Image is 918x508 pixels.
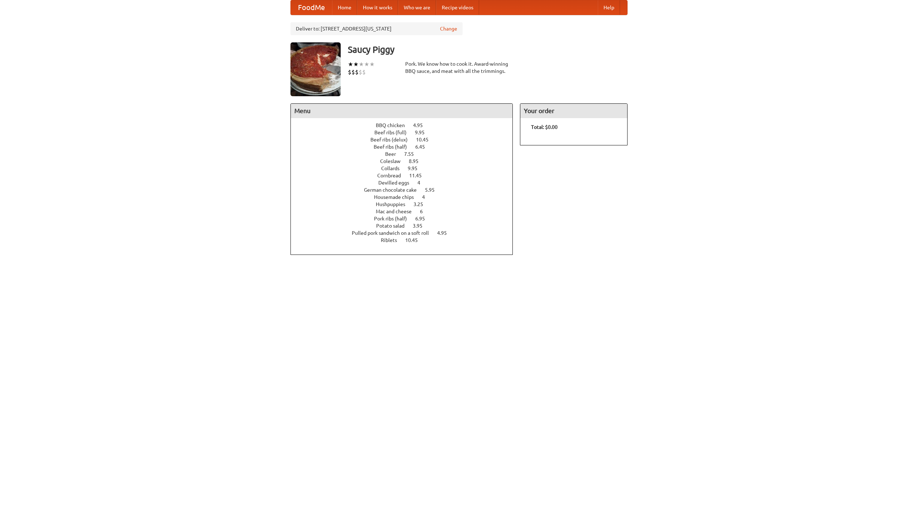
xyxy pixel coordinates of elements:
span: Pulled pork sandwich on a soft roll [352,230,436,236]
span: 4 [422,194,432,200]
a: Who we are [398,0,436,15]
li: ★ [359,60,364,68]
a: Pulled pork sandwich on a soft roll 4.95 [352,230,460,236]
span: 4 [417,180,427,186]
a: Mac and cheese 6 [376,209,436,214]
a: Beer 7.55 [385,151,427,157]
span: 7.55 [404,151,421,157]
span: Beef ribs (full) [374,130,414,135]
span: Potato salad [376,223,412,229]
a: Beef ribs (half) 6.45 [374,144,438,150]
span: Beef ribs (delux) [370,137,415,143]
a: Pork ribs (half) 6.95 [374,216,438,222]
h4: Menu [291,104,512,118]
span: Devilled eggs [378,180,416,186]
a: BBQ chicken 4.95 [376,122,436,128]
a: Collards 9.95 [381,166,431,171]
li: $ [351,68,355,76]
span: Riblets [381,237,404,243]
a: Devilled eggs 4 [378,180,434,186]
a: Potato salad 3.95 [376,223,436,229]
span: 9.95 [415,130,432,135]
span: Cornbread [377,173,408,178]
span: Housemade chips [374,194,421,200]
span: 10.45 [405,237,425,243]
span: 11.45 [409,173,429,178]
span: 10.45 [416,137,436,143]
div: Deliver to: [STREET_ADDRESS][US_STATE] [290,22,463,35]
a: Coleslaw 8.95 [380,158,432,164]
h3: Saucy Piggy [348,42,628,57]
span: Hushpuppies [376,201,412,207]
li: ★ [369,60,375,68]
a: Change [440,25,457,32]
a: FoodMe [291,0,332,15]
span: 6 [420,209,430,214]
li: $ [359,68,362,76]
li: ★ [353,60,359,68]
li: $ [348,68,351,76]
span: BBQ chicken [376,122,412,128]
li: ★ [348,60,353,68]
li: $ [362,68,366,76]
span: Pork ribs (half) [374,216,414,222]
span: 5.95 [425,187,442,193]
a: Home [332,0,357,15]
a: Riblets 10.45 [381,237,431,243]
a: Hushpuppies 3.25 [376,201,436,207]
li: $ [355,68,359,76]
span: German chocolate cake [364,187,424,193]
span: 4.95 [437,230,454,236]
span: 9.95 [408,166,425,171]
span: 4.95 [413,122,430,128]
span: 3.95 [413,223,430,229]
span: 8.95 [409,158,426,164]
a: Help [598,0,620,15]
b: Total: $0.00 [531,124,558,130]
a: Cornbread 11.45 [377,173,435,178]
a: German chocolate cake 5.95 [364,187,448,193]
a: Beef ribs (full) 9.95 [374,130,438,135]
span: Beef ribs (half) [374,144,414,150]
a: Beef ribs (delux) 10.45 [370,137,442,143]
span: Coleslaw [380,158,408,164]
span: 3.25 [413,201,430,207]
span: 6.45 [415,144,432,150]
h4: Your order [520,104,627,118]
a: How it works [357,0,398,15]
a: Housemade chips 4 [374,194,438,200]
span: Beer [385,151,403,157]
span: 6.95 [415,216,432,222]
a: Recipe videos [436,0,479,15]
span: Collards [381,166,407,171]
img: angular.jpg [290,42,341,96]
div: Pork. We know how to cook it. Award-winning BBQ sauce, and meat with all the trimmings. [405,60,513,75]
li: ★ [364,60,369,68]
span: Mac and cheese [376,209,419,214]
